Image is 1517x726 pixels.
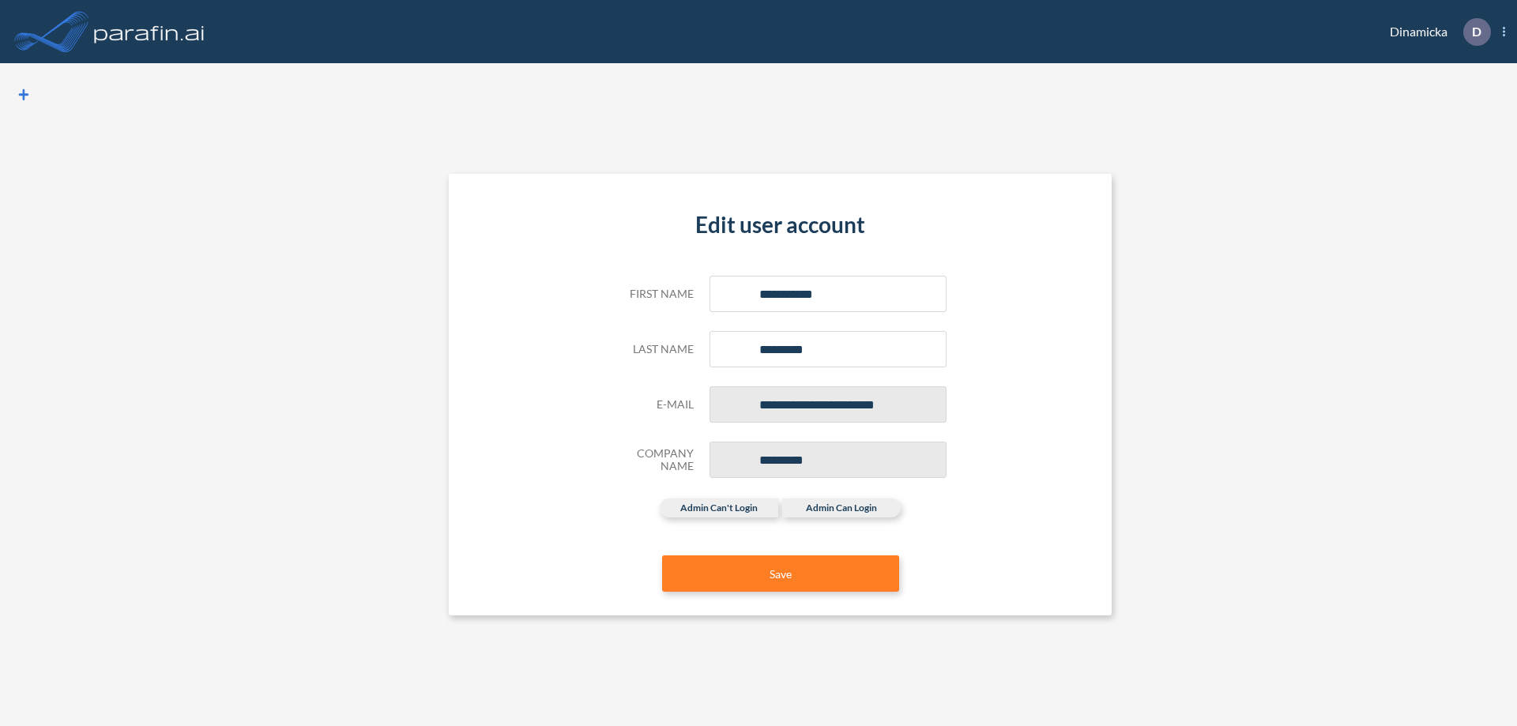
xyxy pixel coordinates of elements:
h5: Last name [615,343,694,356]
p: D [1472,24,1481,39]
h5: E-mail [615,398,694,412]
label: admin can login [782,498,901,517]
img: logo [91,16,208,47]
h4: Edit user account [615,212,947,239]
div: Dinamicka [1366,18,1505,46]
button: Save [662,555,899,592]
label: admin can't login [660,498,778,517]
h5: Company Name [615,447,694,474]
h5: First name [615,288,694,301]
